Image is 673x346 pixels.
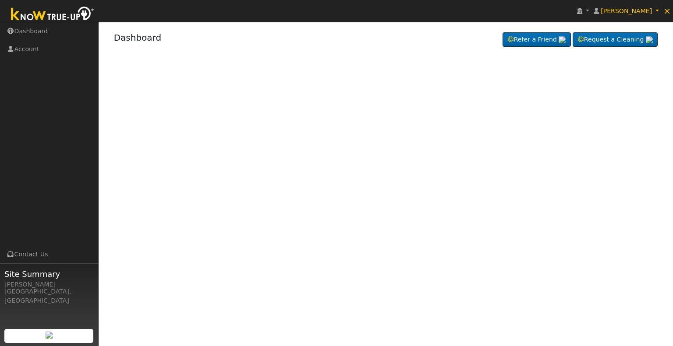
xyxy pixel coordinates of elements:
img: retrieve [46,332,53,339]
img: Know True-Up [7,5,99,24]
span: Site Summary [4,268,94,280]
span: × [663,6,671,16]
img: retrieve [646,36,653,43]
a: Request a Cleaning [573,32,658,47]
div: [GEOGRAPHIC_DATA], [GEOGRAPHIC_DATA] [4,287,94,305]
a: Dashboard [114,32,162,43]
span: [PERSON_NAME] [601,7,652,14]
img: retrieve [559,36,566,43]
a: Refer a Friend [503,32,571,47]
div: [PERSON_NAME] [4,280,94,289]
